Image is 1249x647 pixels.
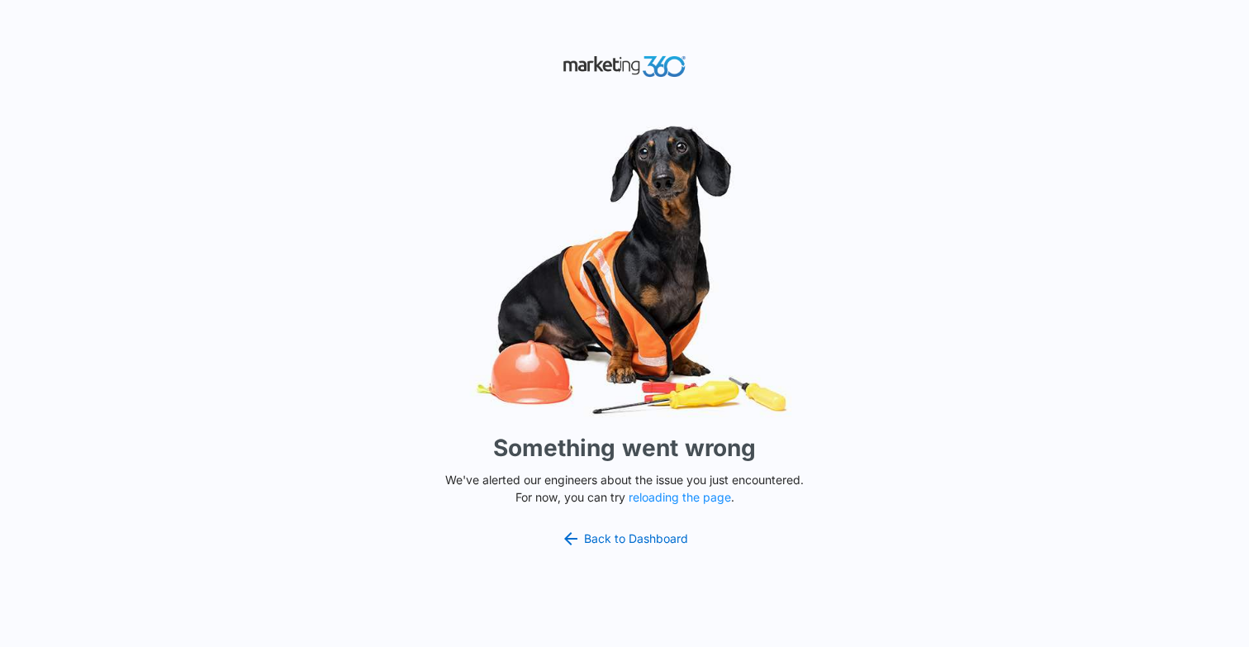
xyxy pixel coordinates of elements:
a: Back to Dashboard [561,529,688,549]
img: Marketing 360 Logo [563,52,686,81]
p: We've alerted our engineers about the issue you just encountered. For now, you can try . [439,471,810,506]
button: reloading the page [629,491,731,504]
img: Sad Dog [377,116,872,424]
h1: Something went wrong [493,431,756,465]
